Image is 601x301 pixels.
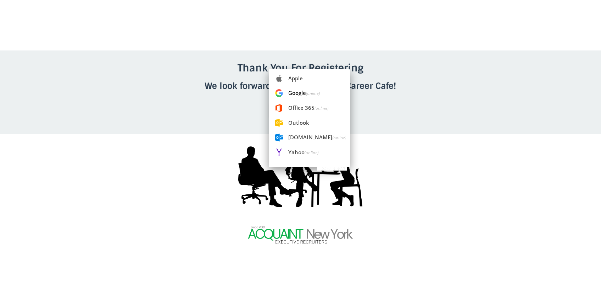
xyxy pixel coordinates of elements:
[315,105,328,111] em: (online)
[269,103,331,118] a: Add to Calendar
[247,225,354,245] img: 58f328f-c01-b0f6-6e18-c8d7c027583_48d72acf-3dc7-4f83-947d-5f1173b3d2f6.png
[269,71,350,86] span: Apple
[269,115,350,130] span: Outlook
[269,145,350,160] span: Yahoo
[238,146,362,208] img: 811a87a-cc3b-f3d-1078-ea44ae02e82d_62844e1a-7e4b-4509-a089-ae941d18ca15.png
[269,85,350,101] span: Google
[306,90,320,96] em: (online)
[332,135,346,141] em: (online)
[317,167,347,171] a: [DOMAIN_NAME]
[269,130,350,145] span: [DOMAIN_NAME]
[136,62,465,75] h3: Thank You For Registering
[136,80,465,91] h4: We look forward to seeing you on Career Cafe!
[269,100,350,116] span: Office 365
[269,69,350,167] span: Add to Calendar
[305,150,318,156] em: (online)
